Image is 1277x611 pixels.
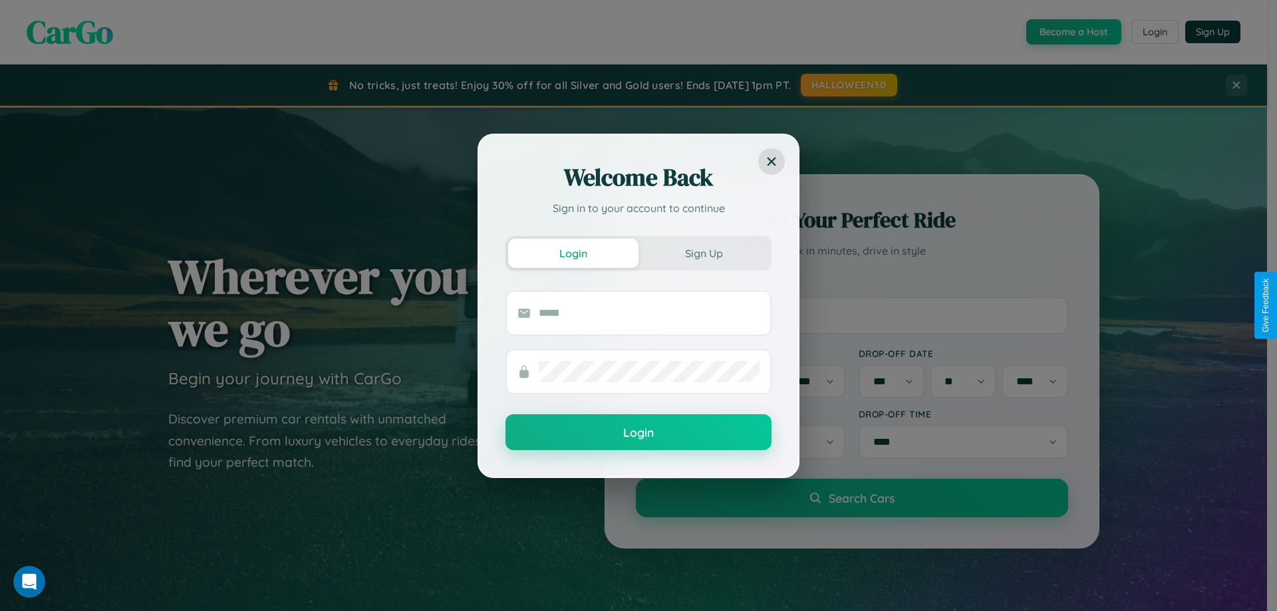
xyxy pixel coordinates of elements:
[13,566,45,598] iframe: Intercom live chat
[505,162,772,193] h2: Welcome Back
[505,200,772,216] p: Sign in to your account to continue
[638,239,769,268] button: Sign Up
[508,239,638,268] button: Login
[1261,279,1270,332] div: Give Feedback
[505,414,772,450] button: Login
